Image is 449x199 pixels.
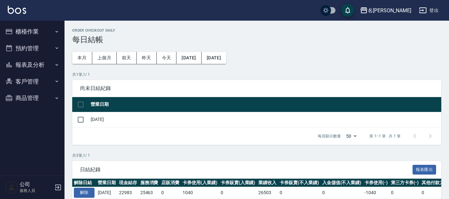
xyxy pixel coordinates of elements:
button: 商品管理 [3,90,62,106]
th: 現金結存 [117,179,139,187]
th: 解除日結 [72,179,96,187]
td: 0 [321,187,363,199]
td: 0 [389,187,420,199]
button: 預約管理 [3,40,62,57]
th: 店販消費 [160,179,181,187]
button: 前天 [117,52,137,64]
p: 共 1 筆, 1 / 1 [72,72,441,77]
td: 0 [219,187,257,199]
td: 1040 [181,187,219,199]
h2: Order checkout daily [72,28,441,33]
th: 營業日期 [89,97,441,112]
td: 0 [160,187,181,199]
th: 服務消費 [139,179,160,187]
div: 名[PERSON_NAME] [368,6,411,15]
td: [DATE] [96,187,117,199]
button: 昨天 [137,52,157,64]
td: 22983 [117,187,139,199]
th: 卡券使用(-) [363,179,389,187]
td: 0 [278,187,321,199]
div: 50 [344,127,359,145]
span: 日結紀錄 [80,166,413,173]
button: 櫃檯作業 [3,23,62,40]
h5: 公司 [20,181,53,188]
td: 25463 [139,187,160,199]
th: 第三方卡券(-) [389,179,420,187]
th: 營業日期 [96,179,117,187]
img: Person [5,181,18,194]
button: [DATE] [176,52,201,64]
button: 解除 [74,188,95,198]
th: 卡券販賣(入業績) [219,179,257,187]
th: 入金儲值(不入業績) [321,179,363,187]
td: 26503 [257,187,278,199]
button: save [341,4,354,17]
img: Logo [8,6,26,14]
td: -1040 [363,187,389,199]
button: 本月 [72,52,92,64]
p: 服務人員 [20,188,53,194]
p: 共 3 筆, 1 / 1 [72,153,441,158]
p: 第 1–1 筆 共 1 筆 [369,133,401,139]
button: 登出 [416,5,441,16]
h3: 每日結帳 [72,35,441,44]
a: 報表匯出 [413,166,436,172]
button: [DATE] [202,52,226,64]
button: 報表及分析 [3,56,62,73]
span: 尚未日結紀錄 [80,85,434,92]
button: 報表匯出 [413,165,436,175]
th: 業績收入 [257,179,278,187]
th: 卡券販賣(不入業績) [278,179,321,187]
td: [DATE] [89,112,441,127]
p: 每頁顯示數量 [318,133,341,139]
button: 上個月 [92,52,117,64]
th: 卡券使用(入業績) [181,179,219,187]
button: 名[PERSON_NAME] [357,4,414,17]
button: 客戶管理 [3,73,62,90]
button: 今天 [157,52,177,64]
